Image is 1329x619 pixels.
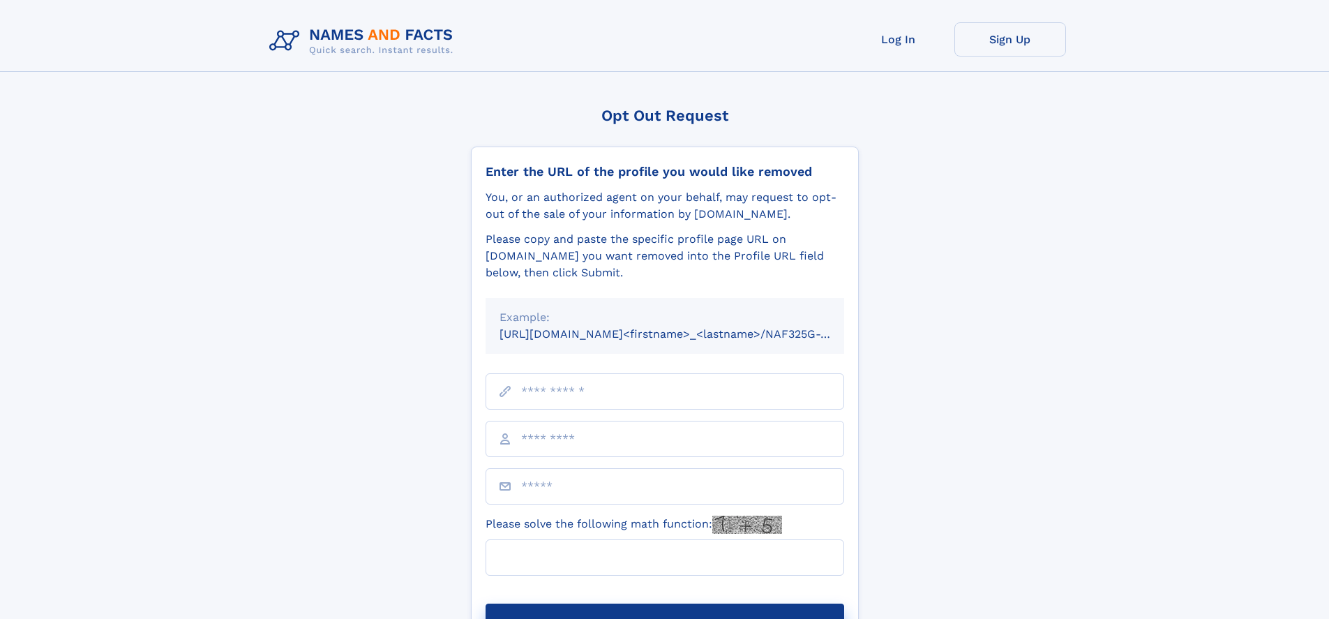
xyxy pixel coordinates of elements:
[500,309,830,326] div: Example:
[486,231,844,281] div: Please copy and paste the specific profile page URL on [DOMAIN_NAME] you want removed into the Pr...
[471,107,859,124] div: Opt Out Request
[486,164,844,179] div: Enter the URL of the profile you would like removed
[486,516,782,534] label: Please solve the following math function:
[500,327,871,341] small: [URL][DOMAIN_NAME]<firstname>_<lastname>/NAF325G-xxxxxxxx
[954,22,1066,57] a: Sign Up
[486,189,844,223] div: You, or an authorized agent on your behalf, may request to opt-out of the sale of your informatio...
[264,22,465,60] img: Logo Names and Facts
[843,22,954,57] a: Log In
